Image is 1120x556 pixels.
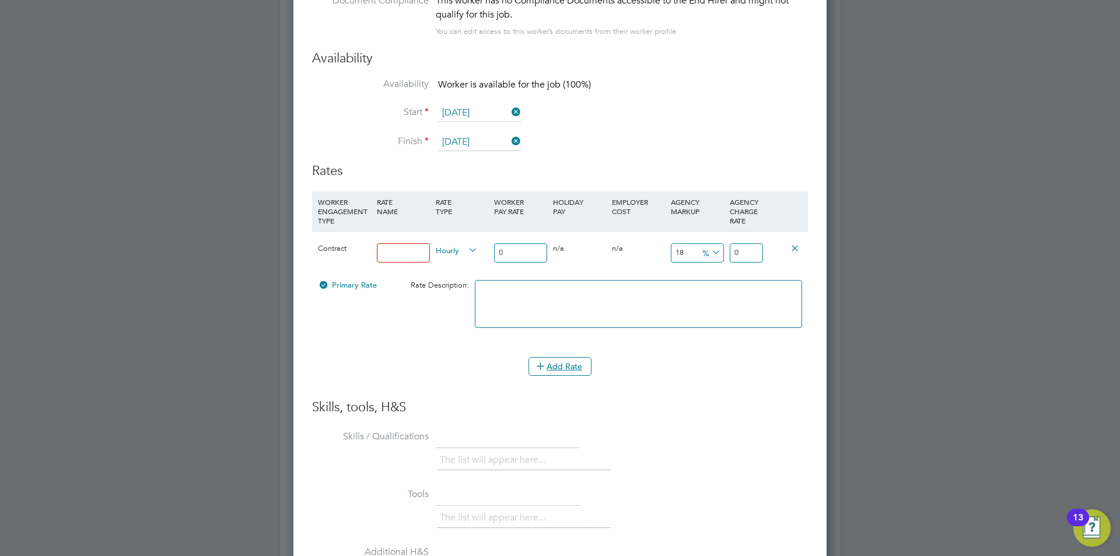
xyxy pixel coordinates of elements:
div: AGENCY CHARGE RATE [727,191,766,231]
button: Open Resource Center, 13 new notifications [1073,509,1111,547]
span: Contract [318,243,346,253]
div: EMPLOYER COST [609,191,668,222]
div: You can edit access to this worker’s documents from their worker profile. [436,25,678,39]
label: Skills / Qualifications [312,431,429,443]
div: RATE NAME [374,191,433,222]
span: Hourly [436,243,478,256]
h3: Skills, tools, H&S [312,399,808,416]
h3: Rates [312,163,808,180]
div: RATE TYPE [433,191,492,222]
label: Finish [312,135,429,148]
li: The list will appear here... [440,510,550,526]
div: HOLIDAY PAY [550,191,609,222]
label: Start [312,106,429,118]
span: Primary Rate [318,280,377,290]
li: The list will appear here... [440,452,550,468]
label: Tools [312,488,429,501]
input: Select one [438,134,521,151]
span: Rate Description: [411,280,469,290]
div: AGENCY MARKUP [668,191,727,222]
span: n/a [553,243,564,253]
button: Add Rate [528,357,591,376]
input: Select one [438,104,521,122]
span: n/a [612,243,623,253]
div: WORKER ENGAGEMENT TYPE [315,191,374,231]
div: WORKER PAY RATE [491,191,550,222]
div: 13 [1073,517,1083,533]
h3: Availability [312,50,808,67]
span: % [698,246,722,258]
label: Availability [312,78,429,90]
span: Worker is available for the job (100%) [438,79,591,90]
